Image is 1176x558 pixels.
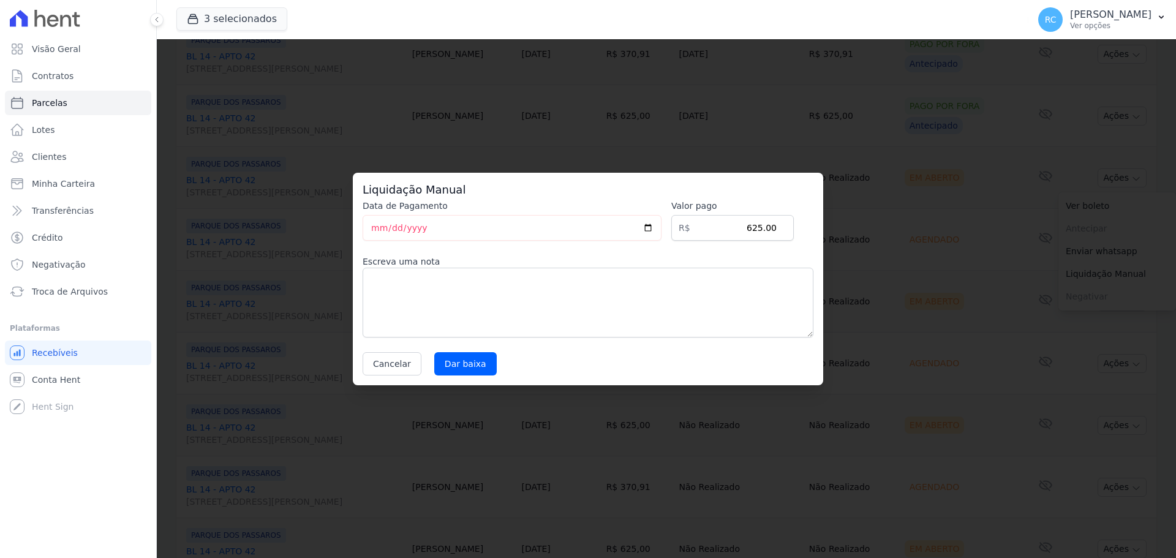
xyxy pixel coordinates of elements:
[32,97,67,109] span: Parcelas
[32,232,63,244] span: Crédito
[363,183,813,197] h3: Liquidação Manual
[1070,21,1151,31] p: Ver opções
[5,279,151,304] a: Troca de Arquivos
[5,198,151,223] a: Transferências
[32,374,80,386] span: Conta Hent
[32,124,55,136] span: Lotes
[671,200,794,213] label: Valor pago
[5,37,151,61] a: Visão Geral
[363,352,421,375] button: Cancelar
[32,258,86,271] span: Negativação
[5,64,151,88] a: Contratos
[1028,2,1176,37] button: RC [PERSON_NAME] Ver opções
[1045,15,1057,24] span: RC
[32,43,81,55] span: Visão Geral
[5,145,151,169] a: Clientes
[10,321,146,336] div: Plataformas
[32,205,94,217] span: Transferências
[32,151,66,163] span: Clientes
[32,285,108,298] span: Troca de Arquivos
[434,352,497,375] input: Dar baixa
[32,178,95,190] span: Minha Carteira
[5,91,151,115] a: Parcelas
[32,70,73,82] span: Contratos
[1070,9,1151,21] p: [PERSON_NAME]
[363,200,661,213] label: Data de Pagamento
[5,118,151,142] a: Lotes
[5,172,151,196] a: Minha Carteira
[32,347,78,359] span: Recebíveis
[5,225,151,250] a: Crédito
[176,7,287,31] button: 3 selecionados
[5,341,151,365] a: Recebíveis
[363,255,813,268] label: Escreva uma nota
[5,252,151,277] a: Negativação
[5,368,151,392] a: Conta Hent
